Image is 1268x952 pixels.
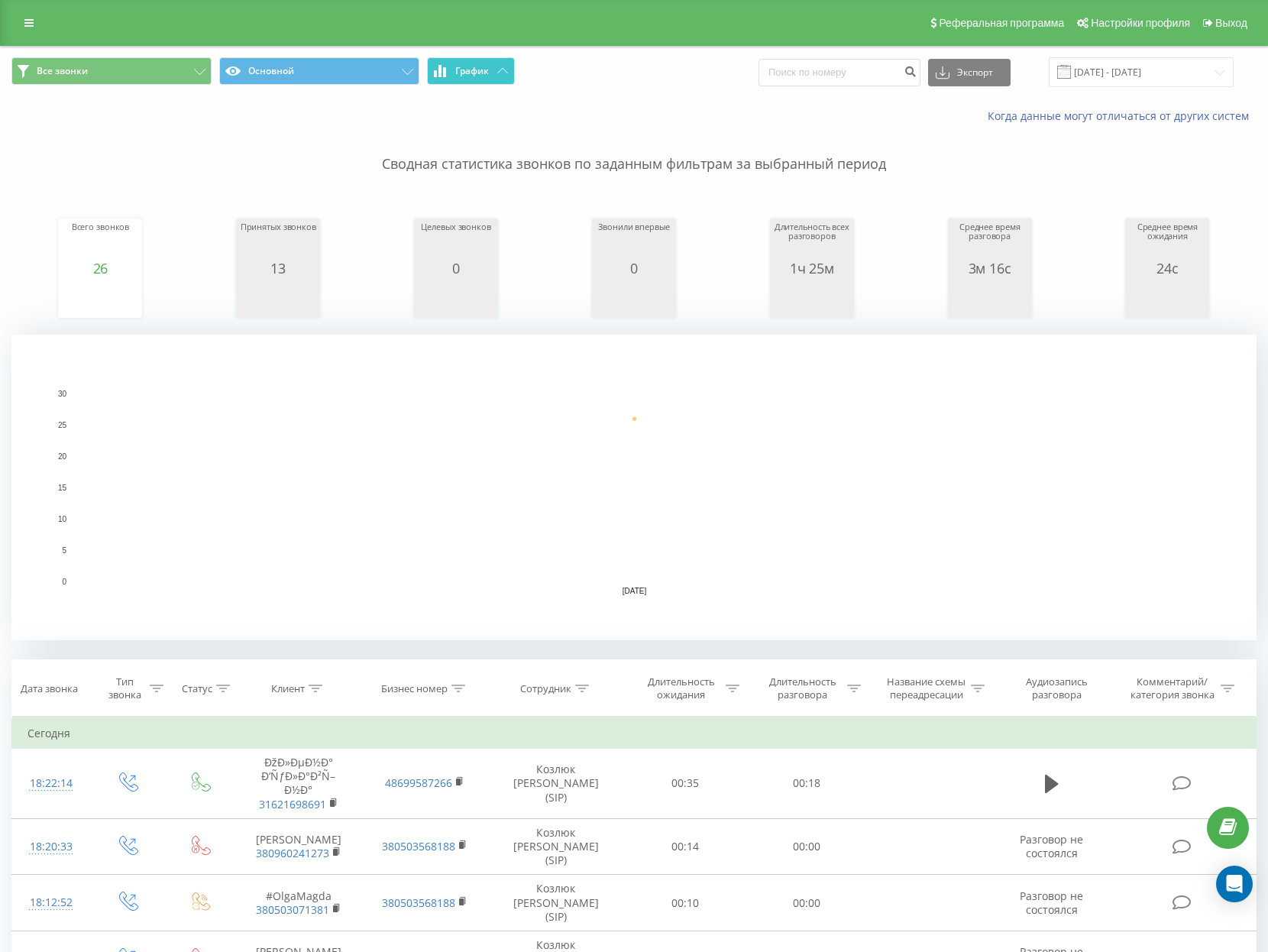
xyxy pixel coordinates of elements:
[382,895,455,910] a: 380503568188
[62,222,138,261] div: Всего звонков
[596,261,672,276] div: 0
[746,818,867,875] td: 00:00
[488,749,624,819] td: Козлюк [PERSON_NAME] (SIP)
[11,124,1257,174] p: Сводная статистика звонков по заданным фильтрам за выбранный период
[21,682,78,695] div: Дата звонка
[988,108,1257,123] a: Когда данные могут отличаться от других систем
[1008,675,1107,701] div: Аудиозапись разговора
[385,776,452,790] a: 48699587266
[58,421,67,429] text: 25
[235,749,361,819] td: ÐžÐ»ÐµÐ½Ð° Ð‘ÑƒÐ»Ð°Ð²Ñ–Ð½Ð°
[1129,261,1205,276] div: 24с
[1216,866,1253,902] div: Open Intercom Messenger
[952,276,1028,322] svg: A chart.
[759,59,920,86] input: Поиск по номеру
[240,276,316,322] svg: A chart.
[11,57,212,85] button: Все звонки
[219,57,419,85] button: Основной
[952,222,1028,261] div: Среднее время разговора
[418,222,494,261] div: Целевых звонков
[624,875,746,931] td: 00:10
[1020,832,1083,860] span: Разговор не состоялся
[235,875,361,931] td: #OlgaMagda
[1020,889,1083,917] span: Разговор не состоялся
[256,846,329,860] a: 380960241273
[596,276,672,322] svg: A chart.
[62,261,138,276] div: 26
[27,888,74,918] div: 18:12:52
[182,682,212,695] div: Статус
[418,276,494,322] svg: A chart.
[774,222,850,261] div: Длительность всех разговоров
[488,818,624,875] td: Козлюк [PERSON_NAME] (SIP)
[11,335,1257,640] svg: A chart.
[58,515,67,523] text: 10
[58,390,67,398] text: 30
[520,682,571,695] div: Сотрудник
[58,484,67,492] text: 15
[623,587,647,595] text: [DATE]
[746,749,867,819] td: 00:18
[418,261,494,276] div: 0
[1129,276,1205,322] svg: A chart.
[62,276,138,322] svg: A chart.
[240,222,316,261] div: Принятых звонков
[427,57,515,85] button: График
[62,546,66,555] text: 5
[774,261,850,276] div: 1ч 25м
[103,675,146,701] div: Тип звонка
[774,276,850,322] svg: A chart.
[928,59,1011,86] button: Экспорт
[235,818,361,875] td: [PERSON_NAME]
[27,769,74,798] div: 18:22:14
[762,675,843,701] div: Длительность разговора
[746,875,867,931] td: 00:00
[596,222,672,261] div: Звонили впервые
[37,65,88,77] span: Все звонки
[381,682,448,695] div: Бизнес номер
[488,875,624,931] td: Козлюк [PERSON_NAME] (SIP)
[259,797,326,811] a: 31621698691
[624,749,746,819] td: 00:35
[12,718,1257,749] td: Сегодня
[271,682,305,695] div: Клиент
[1129,222,1205,261] div: Среднее время ожидания
[624,818,746,875] td: 00:14
[1215,17,1247,29] span: Выход
[885,675,967,701] div: Название схемы переадресации
[382,839,455,853] a: 380503568188
[952,261,1028,276] div: 3м 16с
[455,66,489,76] span: График
[27,832,74,862] div: 18:20:33
[1091,17,1190,29] span: Настройки профиля
[939,17,1064,29] span: Реферальная программа
[1127,675,1217,701] div: Комментарий/категория звонка
[58,452,67,461] text: 20
[62,578,66,586] text: 0
[240,261,316,276] div: 13
[640,675,722,701] div: Длительность ожидания
[256,902,329,917] a: 380503071381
